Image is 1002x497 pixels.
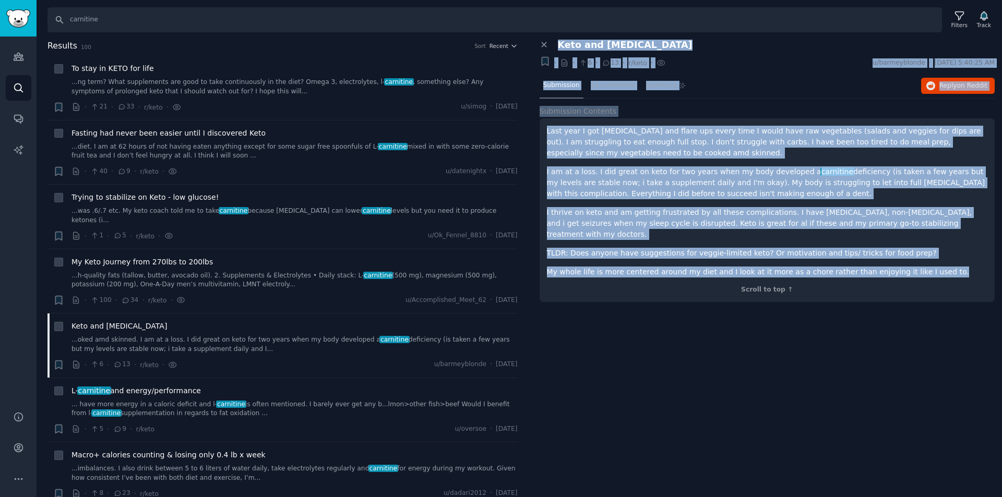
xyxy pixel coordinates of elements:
[71,385,201,396] a: L-carnitineand energy/performance
[90,425,103,434] span: 5
[85,102,87,113] span: ·
[142,295,144,306] span: ·
[496,102,517,112] span: [DATE]
[136,426,154,433] span: r/keto
[71,450,266,460] a: Macro+ calories counting & losing only 0.4 lb x week
[378,143,408,150] span: carnitine
[113,360,130,369] span: 13
[162,359,164,370] span: ·
[47,7,942,32] input: Search Keyword
[951,21,968,29] div: Filters
[572,57,575,68] span: ·
[134,359,136,370] span: ·
[130,423,132,434] span: ·
[939,81,987,91] span: Reply
[71,257,213,268] a: My Keto Journey from 270lbs to 200lbs
[363,272,393,279] span: carnitine
[873,58,925,68] span: u/barmeyblonde
[90,231,103,240] span: 1
[216,401,246,408] span: carnitine
[107,423,109,434] span: ·
[111,102,113,113] span: ·
[474,42,486,50] div: Sort
[71,128,266,139] a: Fasting had never been easier until I discovered Keto
[384,78,414,86] span: carnitine
[90,360,103,369] span: 6
[595,57,598,68] span: ·
[490,102,492,112] span: ·
[90,167,108,176] span: 40
[219,207,248,214] span: carnitine
[71,335,518,354] a: ...oked amd skinned. I am at a loss. I did great on keto for two years when my body developed aca...
[140,168,159,175] span: r/keto
[85,423,87,434] span: ·
[490,42,508,50] span: Recent
[490,42,518,50] button: Recent
[490,296,492,305] span: ·
[957,82,987,89] span: on Reddit
[929,58,931,68] span: ·
[547,248,988,259] p: TLDR: Does anyone have suggestions for veggie-limited keto? Or motivation and tips/ tricks for fo...
[134,166,136,177] span: ·
[496,167,517,176] span: [DATE]
[496,360,517,369] span: [DATE]
[71,400,518,418] a: ... have more energy in a caloric deficit and l-carnitineis often mentioned. I barely ever get an...
[148,297,167,304] span: r/keto
[117,102,135,112] span: 33
[496,231,517,240] span: [DATE]
[935,58,995,68] span: [DATE] 5:40:25 AM
[540,106,617,117] span: Submission Contents
[490,360,492,369] span: ·
[171,295,173,306] span: ·
[115,295,117,306] span: ·
[547,166,988,199] p: I am at a loss. I did great on keto for two years when my body developed a deficiency (is taken a...
[90,296,112,305] span: 100
[547,285,988,295] div: Scroll to top ↑
[85,295,87,306] span: ·
[977,21,991,29] div: Track
[628,59,647,67] span: r/keto
[368,465,398,472] span: carnitine
[921,78,995,94] button: Replyon Reddit
[91,409,121,417] span: carnitine
[496,425,517,434] span: [DATE]
[113,231,126,240] span: 5
[107,359,109,370] span: ·
[113,425,126,434] span: 9
[158,231,160,241] span: ·
[121,296,138,305] span: 34
[455,425,487,434] span: u/oversoe
[461,102,486,112] span: u/simog
[651,57,653,68] span: ·
[85,359,87,370] span: ·
[490,231,492,240] span: ·
[496,296,517,305] span: [DATE]
[428,231,486,240] span: u/Ok_Fennel_8810
[490,425,492,434] span: ·
[138,102,140,113] span: ·
[558,40,693,51] span: Keto and [MEDICAL_DATA]
[85,231,87,241] span: ·
[144,104,163,111] span: r/keto
[973,9,995,31] button: Track
[547,207,988,240] p: I thrive on keto and am getting frustrated by all these complications. I have [MEDICAL_DATA], non...
[71,192,219,203] a: Trying to stabilize on Keto - low glucose!
[591,81,636,90] span: 13 Comments
[6,9,30,28] img: GummySearch logo
[166,102,169,113] span: ·
[446,167,486,176] span: u/datenightx
[162,166,164,177] span: ·
[71,464,518,482] a: ...imbalances. I also drink between 5 to 6 liters of water daily, take electrolytes regularly and...
[140,361,159,369] span: r/keto
[820,167,854,176] span: carnitine
[379,336,409,343] span: carnitine
[117,167,130,176] span: 9
[623,57,625,68] span: ·
[71,321,167,332] a: Keto and [MEDICAL_DATA]
[71,207,518,225] a: ...was .6/.7 etc. My keto coach told me to takecarnitinebecause [MEDICAL_DATA] can lowercarnitine...
[71,63,154,74] a: To stay in KETO for life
